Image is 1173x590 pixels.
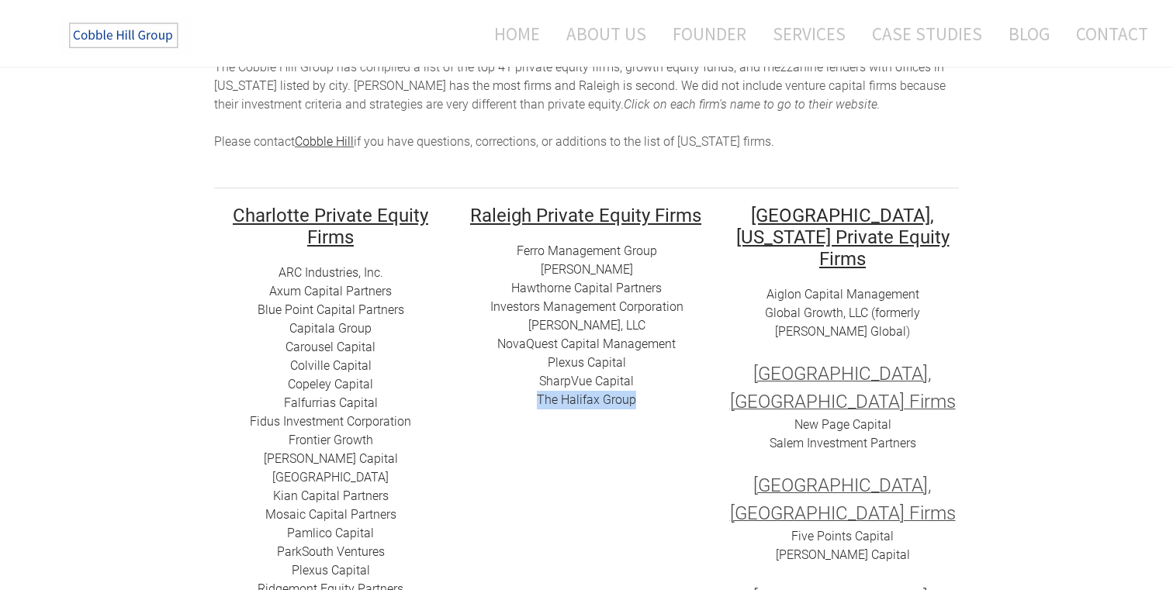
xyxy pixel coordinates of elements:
a: Five Points Capital​ [791,529,894,543]
h2: ​ [470,204,703,226]
a: [PERSON_NAME] Capital [776,547,910,562]
a: New Page Capital [794,417,891,432]
a: Home [471,13,552,54]
font: [GEOGRAPHIC_DATA], [GEOGRAPHIC_DATA] Firms [730,363,956,412]
font: Raleigh Private Equity Firms [470,205,701,226]
a: ​Colville Capital [290,358,372,373]
a: ​​The Halifax Group [537,392,636,407]
a: Capitala Group​ [289,321,372,336]
h2: ​ [214,204,447,247]
a: ParkSouth Ventures [277,544,385,559]
a: [PERSON_NAME], LLC [528,318,645,333]
a: Hawthorne Capital Partners [511,281,662,295]
a: Salem Investment Partners [770,436,916,450]
a: ​​Carousel Capital​​ [285,340,375,354]
a: Frontier Growth [289,433,373,447]
a: Contact [1064,13,1148,54]
font: [GEOGRAPHIC_DATA], [US_STATE] Private Equity Firms [736,205,950,270]
a: [GEOGRAPHIC_DATA] [272,470,389,485]
a: About Us [555,13,658,54]
a: Mosaic Capital Partners [265,507,396,522]
a: SharpVue Capital [539,374,634,388]
span: The Cobble Hill Group has compiled a list of t [214,60,461,74]
a: Global Growth, LLC (formerly [PERSON_NAME] Global [765,305,920,339]
a: ​Pamlico Capital [287,526,374,540]
a: Services [761,13,857,54]
a: Ferro Management Group [517,243,657,258]
a: Cobble Hill [295,134,354,149]
u: ​ [470,202,701,227]
font: Charlotte Private Equity Firms [233,205,428,248]
a: Blog [997,13,1061,54]
a: [PERSON_NAME] [541,262,633,277]
a: ​Falfurrias Capital [284,395,378,410]
a: Founder [661,13,758,54]
a: ​NovaQuest Capital Management [497,336,676,351]
a: Aiglon Capital Management [766,287,919,302]
a: Axum Capital Partners [269,284,392,298]
div: he top 41 private equity firms, growth equity funds, and mezzanine lenders with offices in [US_ST... [214,58,959,151]
font: [GEOGRAPHIC_DATA], [GEOGRAPHIC_DATA] Firms [730,474,956,524]
a: ARC I​ndustries, Inc. [279,265,383,280]
a: Fidus Investment Corporation [250,414,411,429]
a: [PERSON_NAME] Capital [264,451,398,466]
a: ​Kian Capital Partners [273,488,389,503]
img: The Cobble Hill Group LLC [59,16,191,55]
a: Investors Management Corporation [490,299,683,314]
a: Case Studies [860,13,994,54]
a: ​Plexus Capital [548,355,626,370]
a: ​Blue Point Capital Partners [258,302,404,317]
a: Copeley Capital [288,377,373,392]
a: ​Plexus Capital [292,563,370,578]
span: Please contact if you have questions, corrections, or additions to the list of [US_STATE] firms. [214,134,774,149]
em: Click on each firm's name to go to their website. ​ [624,97,881,112]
